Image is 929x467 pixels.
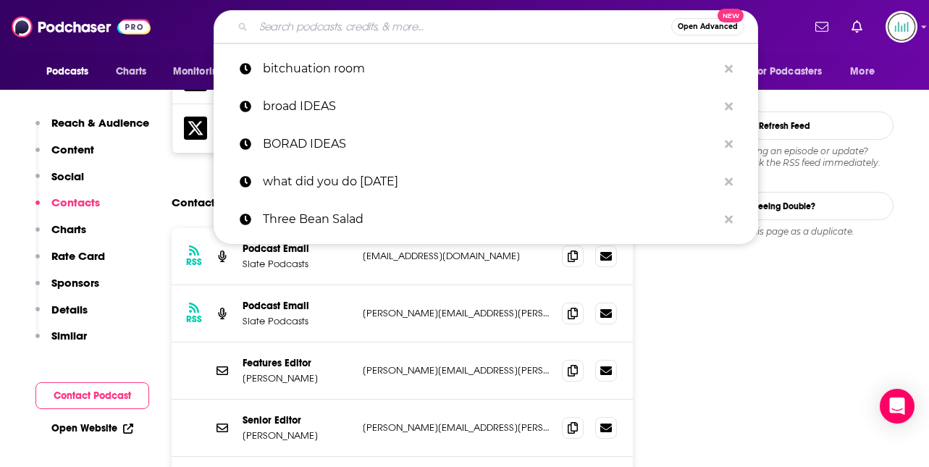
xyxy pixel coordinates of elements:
a: Show notifications dropdown [846,14,868,39]
p: Features Editor [243,357,351,369]
button: Contacts [35,195,100,222]
p: Contacts [51,195,100,209]
span: Charts [116,62,147,82]
h2: Contacts [172,189,220,216]
a: Open Website [51,422,133,434]
p: Sponsors [51,276,99,290]
p: Social [51,169,84,183]
span: New [718,9,744,22]
input: Search podcasts, credits, & more... [253,15,671,38]
p: Senior Editor [243,414,351,426]
button: open menu [744,58,844,85]
p: Podcast Email [243,243,351,255]
a: BORAD IDEAS [214,125,758,163]
button: Charts [35,222,86,249]
a: what did you do [DATE] [214,163,758,201]
div: Report this page as a duplicate. [676,226,894,237]
button: Similar [35,329,87,355]
a: bitchuation room [214,50,758,88]
button: open menu [36,58,108,85]
a: broad IDEAS [214,88,758,125]
p: Slate Podcasts [243,258,351,270]
button: open menu [840,58,893,85]
p: [PERSON_NAME] [243,372,351,384]
div: Open Intercom Messenger [880,389,915,424]
a: Charts [106,58,156,85]
button: Open AdvancedNew [671,18,744,35]
button: Sponsors [35,276,99,303]
span: Logged in as podglomerate [886,11,917,43]
p: what did you do yesterday [263,163,718,201]
p: broad IDEAS [263,88,718,125]
p: Slate Podcasts [243,315,351,327]
p: BORAD IDEAS [263,125,718,163]
button: Details [35,303,88,329]
p: Details [51,303,88,316]
p: [PERSON_NAME][EMAIL_ADDRESS][PERSON_NAME][DOMAIN_NAME] [363,307,551,319]
h3: RSS [186,256,202,268]
button: Show profile menu [886,11,917,43]
button: Reach & Audience [35,116,149,143]
div: Are we missing an episode or update? Use this to check the RSS feed immediately. [676,146,894,169]
img: User Profile [886,11,917,43]
span: For Podcasters [753,62,823,82]
p: Charts [51,222,86,236]
a: Three Bean Salad [214,201,758,238]
p: Content [51,143,94,156]
button: Rate Card [35,249,105,276]
span: Monitoring [173,62,224,82]
button: Contact Podcast [35,382,149,409]
button: Social [35,169,84,196]
p: Reach & Audience [51,116,149,130]
p: Three Bean Salad [263,201,718,238]
p: [PERSON_NAME][EMAIL_ADDRESS][PERSON_NAME][DOMAIN_NAME] [363,364,551,376]
span: Podcasts [46,62,89,82]
a: Show notifications dropdown [810,14,834,39]
h3: RSS [186,314,202,325]
span: Open Advanced [678,23,738,30]
p: [EMAIL_ADDRESS][DOMAIN_NAME] [363,250,551,262]
p: Podcast Email [243,300,351,312]
p: Rate Card [51,249,105,263]
a: Seeing Double? [676,192,894,220]
button: Content [35,143,94,169]
button: Refresh Feed [676,112,894,140]
p: Similar [51,329,87,342]
span: More [850,62,875,82]
p: [PERSON_NAME] [243,429,351,442]
p: bitchuation room [263,50,718,88]
img: Podchaser - Follow, Share and Rate Podcasts [12,13,151,41]
div: Search podcasts, credits, & more... [214,10,758,43]
button: open menu [163,58,243,85]
p: [PERSON_NAME][EMAIL_ADDRESS][PERSON_NAME][DOMAIN_NAME] [363,421,551,434]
